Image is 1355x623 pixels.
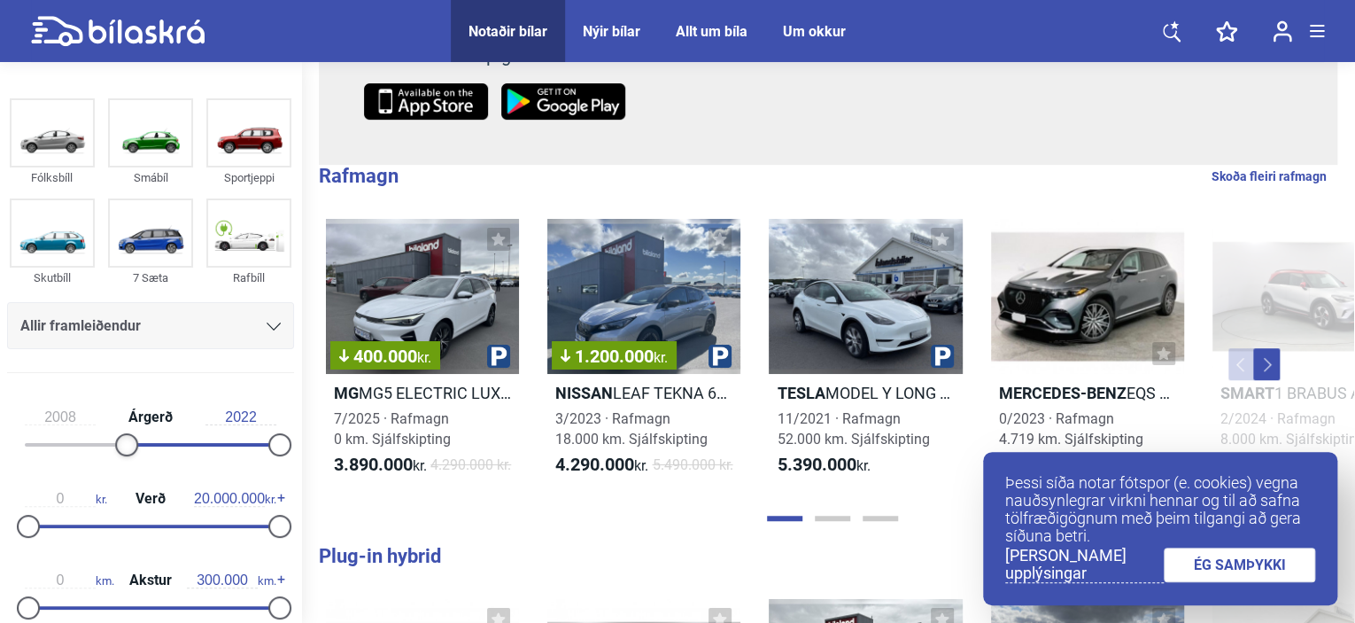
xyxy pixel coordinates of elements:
h2: MG5 ELECTRIC LUXURY 61KWH [326,383,519,403]
img: user-login.svg [1273,20,1292,43]
b: Nissan [555,384,613,402]
b: Smart [1220,384,1274,402]
span: kr. [417,349,431,366]
span: Akstur [125,573,176,588]
a: Um okkur [783,23,846,40]
span: 3/2023 · Rafmagn 18.000 km. Sjálfskipting [555,410,708,448]
button: Page 1 [767,516,802,521]
a: ÉG SAMÞYKKI [1164,548,1316,582]
span: 7/2025 · Rafmagn 0 km. Sjálfskipting [334,410,451,448]
a: Nýir bílar [583,23,640,40]
span: Verð [131,492,170,506]
a: Skoða fleiri rafmagn [1212,165,1327,188]
a: Mercedes-BenzEQS SUV0/2023 · Rafmagn4.719 km. Sjálfskipting19.900.000kr. [991,219,1184,492]
span: km. [187,572,276,588]
span: kr. [777,455,870,476]
b: 4.290.000 [555,454,634,475]
a: Allt um bíla [676,23,747,40]
button: Page 3 [863,516,898,521]
span: 1.200.000 [561,347,668,365]
button: Previous [1228,348,1255,380]
a: 400.000kr.MgMG5 ELECTRIC LUXURY 61KWH7/2025 · Rafmagn0 km. Sjálfskipting3.890.000kr.4.290.000 kr. [326,219,519,492]
span: kr. [334,455,427,476]
a: TeslaMODEL Y LONG RANGE11/2021 · Rafmagn52.000 km. Sjálfskipting5.390.000kr. [769,219,962,492]
b: Mercedes-Benz [999,384,1127,402]
span: kr. [194,491,276,507]
div: Fólksbíll [10,167,95,188]
span: 400.000 [339,347,431,365]
button: Page 2 [815,516,850,521]
div: Smábíl [108,167,193,188]
h2: MODEL Y LONG RANGE [769,383,962,403]
h2: EQS SUV [991,383,1184,403]
p: Þessi síða notar fótspor (e. cookies) vegna nauðsynlegrar virkni hennar og til að safna tölfræðig... [1005,474,1315,545]
div: 7 Sæta [108,268,193,288]
b: 3.890.000 [334,454,413,475]
span: kr. [555,455,648,476]
div: Rafbíll [206,268,291,288]
button: Next [1253,348,1280,380]
span: km. [25,572,114,588]
b: Plug-in hybrid [319,545,441,567]
span: kr. [654,349,668,366]
div: Skutbíll [10,268,95,288]
b: 5.390.000 [777,454,856,475]
b: Tesla [777,384,825,402]
h2: LEAF TEKNA 62KWH [547,383,740,403]
a: Notaðir bílar [468,23,547,40]
a: [PERSON_NAME] upplýsingar [1005,547,1164,583]
a: 1.200.000kr.NissanLEAF TEKNA 62KWH3/2023 · Rafmagn18.000 km. Sjálfskipting4.290.000kr.5.490.000 kr. [547,219,740,492]
span: 11/2021 · Rafmagn 52.000 km. Sjálfskipting [777,410,929,448]
span: kr. [25,491,107,507]
span: 4.290.000 kr. [430,455,511,476]
span: 5.490.000 kr. [652,455,732,476]
span: Allir framleiðendur [20,314,141,339]
b: Rafmagn [319,165,399,187]
div: Sportjeppi [206,167,291,188]
b: Mg [334,384,359,402]
span: Árgerð [124,410,177,424]
span: 0/2023 · Rafmagn 4.719 km. Sjálfskipting [999,410,1143,448]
